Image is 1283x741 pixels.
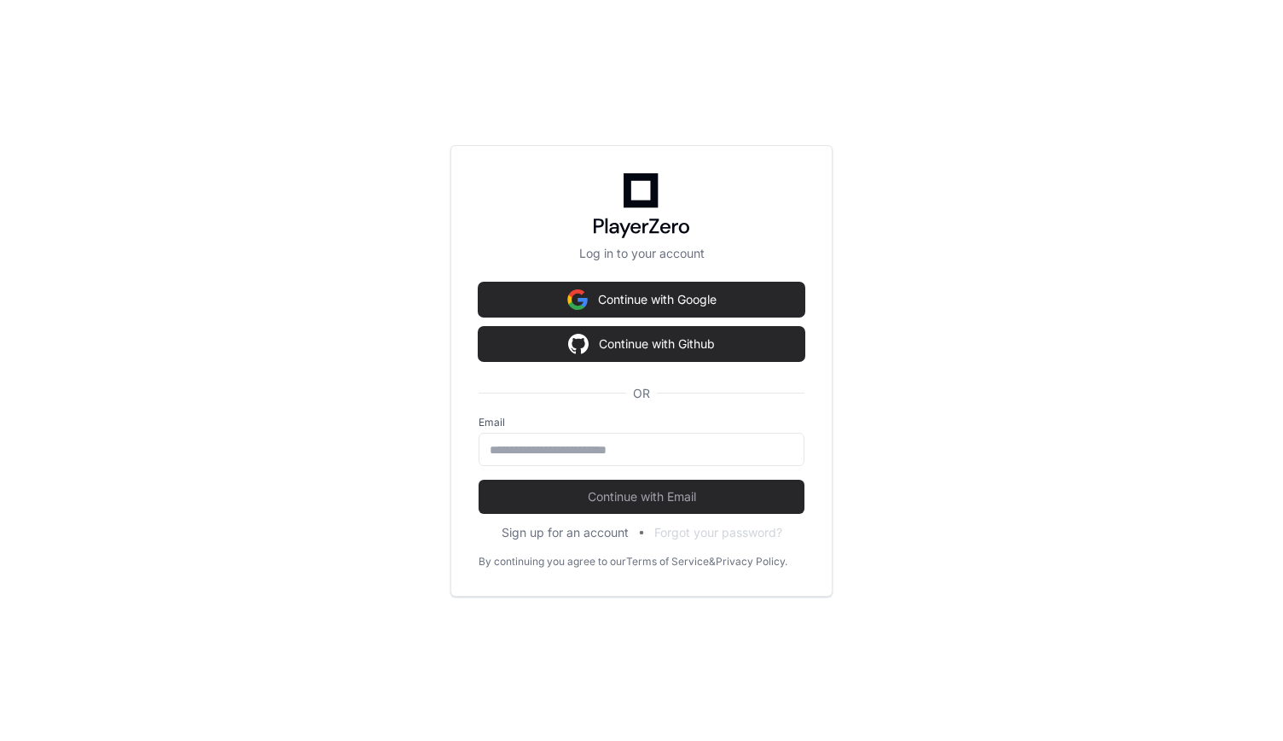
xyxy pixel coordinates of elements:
a: Terms of Service [626,555,709,569]
div: & [709,555,716,569]
p: Log in to your account [479,245,804,262]
button: Forgot your password? [654,524,782,541]
button: Sign up for an account [502,524,629,541]
a: Privacy Policy. [716,555,787,569]
img: Sign in with google [567,283,588,317]
label: Email [479,416,804,429]
div: By continuing you agree to our [479,555,626,569]
span: Continue with Email [479,488,804,505]
button: Continue with Github [479,327,804,361]
button: Continue with Google [479,283,804,317]
span: OR [626,385,657,402]
button: Continue with Email [479,480,804,514]
img: Sign in with google [568,327,589,361]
